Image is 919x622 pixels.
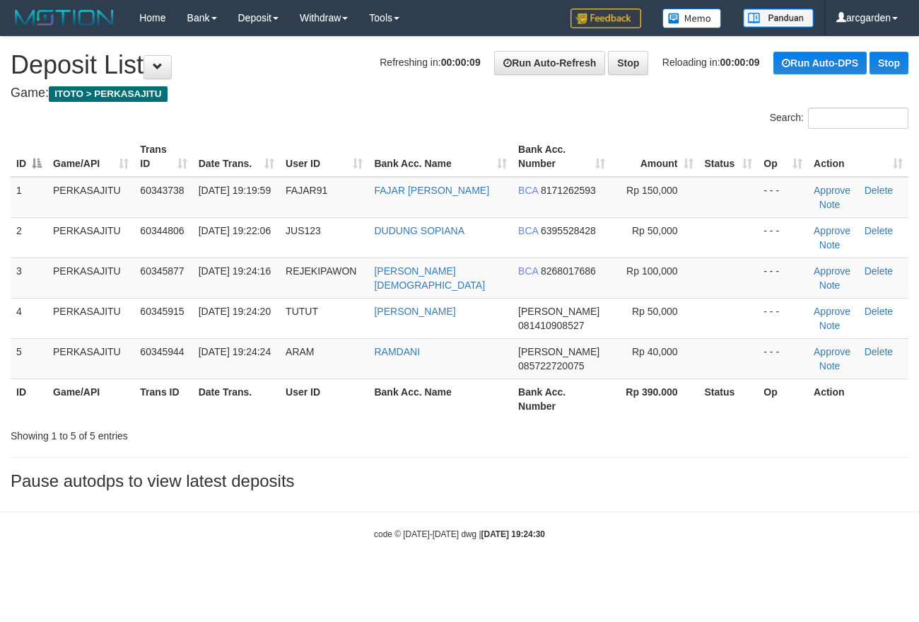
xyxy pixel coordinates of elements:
span: BCA [518,265,538,277]
span: 60345877 [140,265,184,277]
span: Rp 100,000 [626,265,677,277]
label: Search: [770,108,908,129]
th: User ID [280,379,368,419]
img: Button%20Memo.svg [662,8,722,28]
td: 2 [11,217,47,258]
span: [PERSON_NAME] [518,346,599,357]
th: Date Trans. [193,379,280,419]
input: Search: [808,108,908,129]
a: Note [819,320,841,331]
td: PERKASAJITU [47,217,134,258]
a: Note [819,239,841,250]
th: ID [11,379,47,419]
a: Run Auto-Refresh [494,51,605,75]
th: Bank Acc. Name [368,379,513,419]
a: Run Auto-DPS [773,52,867,74]
th: Game/API [47,379,134,419]
a: [PERSON_NAME][DEMOGRAPHIC_DATA] [374,265,485,291]
th: Bank Acc. Number: activate to sort column ascending [513,137,611,177]
span: 60345915 [140,306,184,317]
th: Op [758,379,808,419]
a: FAJAR [PERSON_NAME] [374,185,489,196]
span: REJEKIPAWON [286,265,356,277]
span: 60345944 [140,346,184,357]
span: TUTUT [286,306,318,317]
td: 4 [11,298,47,338]
span: Copy 8268017686 to clipboard [541,265,596,277]
span: [DATE] 19:19:59 [199,185,271,196]
th: Action: activate to sort column ascending [808,137,908,177]
th: Game/API: activate to sort column ascending [47,137,134,177]
td: 5 [11,338,47,379]
img: MOTION_logo.png [11,7,118,28]
th: Action [808,379,908,419]
strong: 00:00:09 [441,57,481,68]
span: Refreshing in: [380,57,480,68]
a: DUDUNG SOPIANA [374,225,464,236]
a: Delete [865,225,893,236]
th: Date Trans.: activate to sort column ascending [193,137,280,177]
a: Delete [865,265,893,277]
span: [DATE] 19:22:06 [199,225,271,236]
div: Showing 1 to 5 of 5 entries [11,423,373,443]
a: Stop [608,51,648,75]
th: Status: activate to sort column ascending [699,137,759,177]
th: ID: activate to sort column descending [11,137,47,177]
td: - - - [758,217,808,258]
a: Approve [814,185,850,196]
a: Stop [870,52,908,74]
th: Rp 390.000 [611,379,699,419]
span: Copy 081410908527 to clipboard [518,320,584,331]
a: Approve [814,306,850,317]
span: BCA [518,185,538,196]
td: - - - [758,338,808,379]
a: Delete [865,346,893,357]
span: Reloading in: [662,57,760,68]
a: Approve [814,346,850,357]
th: Amount: activate to sort column ascending [611,137,699,177]
td: PERKASAJITU [47,258,134,298]
span: Rp 50,000 [632,306,678,317]
td: 1 [11,177,47,218]
strong: 00:00:09 [720,57,760,68]
th: Bank Acc. Name: activate to sort column ascending [368,137,513,177]
span: Rp 50,000 [632,225,678,236]
span: 60344806 [140,225,184,236]
a: Approve [814,265,850,277]
td: PERKASAJITU [47,338,134,379]
span: ARAM [286,346,314,357]
td: PERKASAJITU [47,298,134,338]
td: - - - [758,258,808,298]
small: code © [DATE]-[DATE] dwg | [374,529,545,539]
h3: Pause autodps to view latest deposits [11,472,908,490]
a: Delete [865,185,893,196]
th: Trans ID [134,379,192,419]
a: [PERSON_NAME] [374,306,455,317]
th: Op: activate to sort column ascending [758,137,808,177]
th: Bank Acc. Number [513,379,611,419]
th: Trans ID: activate to sort column ascending [134,137,192,177]
td: 3 [11,258,47,298]
a: RAMDANI [374,346,420,357]
a: Approve [814,225,850,236]
th: User ID: activate to sort column ascending [280,137,368,177]
a: Note [819,280,841,291]
td: - - - [758,177,808,218]
a: Delete [865,306,893,317]
strong: [DATE] 19:24:30 [481,529,545,539]
span: Copy 085722720075 to clipboard [518,360,584,372]
span: [PERSON_NAME] [518,306,599,317]
span: Rp 150,000 [626,185,677,196]
span: FAJAR91 [286,185,327,196]
span: 60343738 [140,185,184,196]
span: ITOTO > PERKASAJITU [49,86,168,102]
img: Feedback.jpg [570,8,641,28]
span: JUS123 [286,225,321,236]
span: Copy 6395528428 to clipboard [541,225,596,236]
a: Note [819,199,841,210]
span: [DATE] 19:24:16 [199,265,271,277]
span: Rp 40,000 [632,346,678,357]
h1: Deposit List [11,51,908,79]
h4: Game: [11,86,908,100]
th: Status [699,379,759,419]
